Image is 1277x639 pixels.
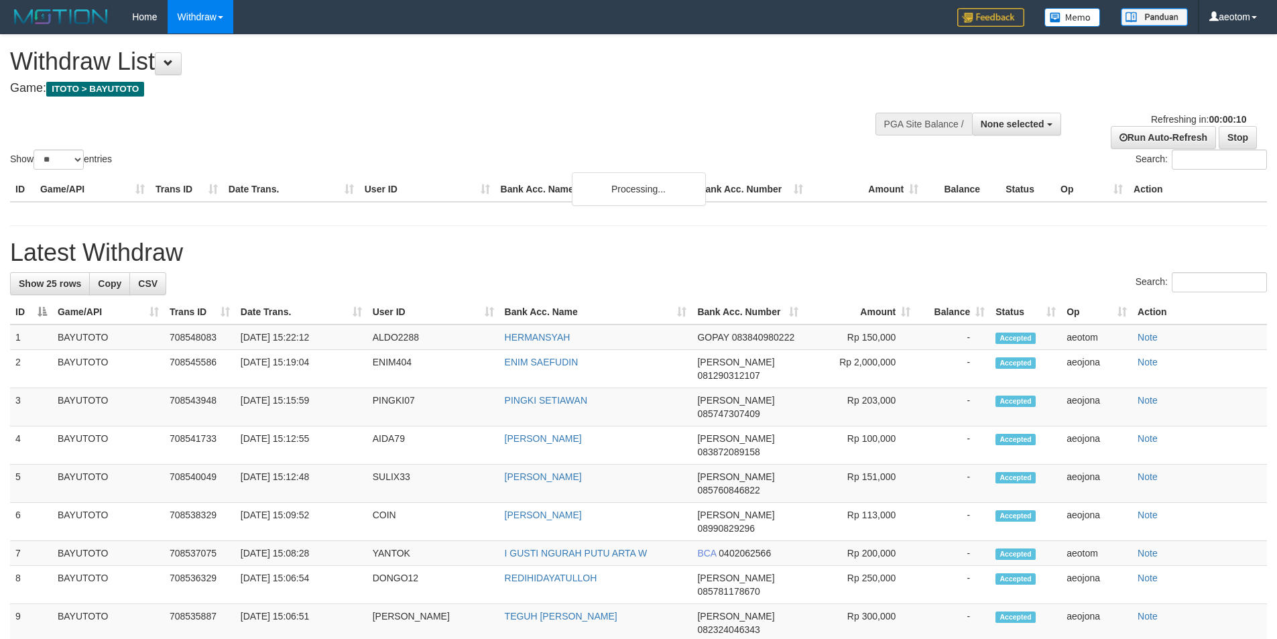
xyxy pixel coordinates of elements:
th: Game/API: activate to sort column ascending [52,300,164,325]
td: 1 [10,325,52,350]
td: [DATE] 15:22:12 [235,325,367,350]
select: Showentries [34,150,84,170]
span: Accepted [995,548,1036,560]
span: Copy [98,278,121,289]
a: Run Auto-Refresh [1111,126,1216,149]
div: PGA Site Balance / [875,113,972,135]
a: I GUSTI NGURAH PUTU ARTA W [505,548,648,559]
td: AIDA79 [367,426,499,465]
td: 8 [10,566,52,604]
td: 3 [10,388,52,426]
span: [PERSON_NAME] [697,471,774,482]
td: - [916,541,990,566]
img: Feedback.jpg [957,8,1024,27]
td: 708537075 [164,541,235,566]
td: BAYUTOTO [52,503,164,541]
a: Note [1138,510,1158,520]
td: 708541733 [164,426,235,465]
td: ALDO2288 [367,325,499,350]
label: Show entries [10,150,112,170]
th: User ID [359,177,495,202]
td: aeotom [1061,541,1132,566]
span: Refreshing in: [1151,114,1246,125]
th: Action [1132,300,1267,325]
td: [DATE] 15:06:54 [235,566,367,604]
span: BCA [697,548,716,559]
td: SULIX33 [367,465,499,503]
td: [DATE] 15:12:48 [235,465,367,503]
td: BAYUTOTO [52,541,164,566]
td: BAYUTOTO [52,325,164,350]
th: User ID: activate to sort column ascending [367,300,499,325]
h1: Latest Withdraw [10,239,1267,266]
span: Copy 085760846822 to clipboard [697,485,759,496]
span: Copy 0402062566 to clipboard [719,548,771,559]
td: Rp 150,000 [804,325,916,350]
td: - [916,566,990,604]
td: - [916,350,990,388]
span: Copy 085747307409 to clipboard [697,408,759,419]
td: aeojona [1061,566,1132,604]
th: Amount: activate to sort column ascending [804,300,916,325]
td: Rp 2,000,000 [804,350,916,388]
a: Stop [1219,126,1257,149]
strong: 00:00:10 [1209,114,1246,125]
span: [PERSON_NAME] [697,573,774,583]
td: [DATE] 15:12:55 [235,426,367,465]
th: Status [1000,177,1055,202]
span: Accepted [995,396,1036,407]
td: 708548083 [164,325,235,350]
a: Note [1138,573,1158,583]
th: Balance: activate to sort column ascending [916,300,990,325]
a: PINGKI SETIAWAN [505,395,587,406]
td: - [916,503,990,541]
a: Copy [89,272,130,295]
td: BAYUTOTO [52,388,164,426]
span: ITOTO > BAYUTOTO [46,82,144,97]
td: 7 [10,541,52,566]
td: aeotom [1061,325,1132,350]
td: [DATE] 15:19:04 [235,350,367,388]
td: aeojona [1061,350,1132,388]
th: Bank Acc. Name [495,177,694,202]
td: Rp 200,000 [804,541,916,566]
td: Rp 203,000 [804,388,916,426]
th: ID [10,177,35,202]
a: Note [1138,357,1158,367]
a: [PERSON_NAME] [505,433,582,444]
img: MOTION_logo.png [10,7,112,27]
th: Balance [924,177,1000,202]
td: BAYUTOTO [52,350,164,388]
a: Note [1138,332,1158,343]
span: Accepted [995,434,1036,445]
span: Copy 082324046343 to clipboard [697,624,759,635]
td: aeojona [1061,503,1132,541]
span: Copy 081290312107 to clipboard [697,370,759,381]
td: 6 [10,503,52,541]
td: [DATE] 15:15:59 [235,388,367,426]
span: Copy 08990829296 to clipboard [697,523,755,534]
a: Note [1138,471,1158,482]
a: TEGUH [PERSON_NAME] [505,611,617,622]
td: YANTOK [367,541,499,566]
h4: Game: [10,82,838,95]
span: Accepted [995,472,1036,483]
a: HERMANSYAH [505,332,570,343]
td: 708545586 [164,350,235,388]
label: Search: [1136,272,1267,292]
td: Rp 100,000 [804,426,916,465]
td: BAYUTOTO [52,566,164,604]
td: BAYUTOTO [52,426,164,465]
th: Status: activate to sort column ascending [990,300,1061,325]
td: 708538329 [164,503,235,541]
td: [DATE] 15:09:52 [235,503,367,541]
a: Note [1138,395,1158,406]
td: - [916,465,990,503]
td: Rp 250,000 [804,566,916,604]
label: Search: [1136,150,1267,170]
a: CSV [129,272,166,295]
img: Button%20Memo.svg [1044,8,1101,27]
td: PINGKI07 [367,388,499,426]
td: Rp 151,000 [804,465,916,503]
th: Action [1128,177,1267,202]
